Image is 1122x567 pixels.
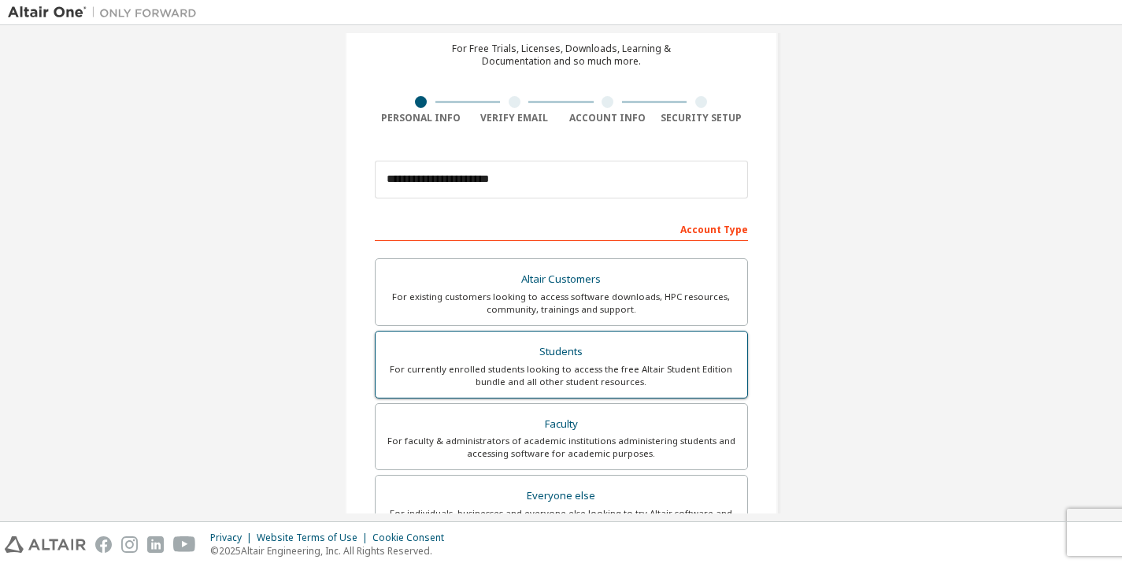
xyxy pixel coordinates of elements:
[468,112,561,124] div: Verify Email
[452,43,671,68] div: For Free Trials, Licenses, Downloads, Learning & Documentation and so much more.
[375,112,468,124] div: Personal Info
[654,112,748,124] div: Security Setup
[147,536,164,553] img: linkedin.svg
[385,485,738,507] div: Everyone else
[8,5,205,20] img: Altair One
[210,532,257,544] div: Privacy
[257,532,372,544] div: Website Terms of Use
[210,544,454,558] p: © 2025 Altair Engineering, Inc. All Rights Reserved.
[385,269,738,291] div: Altair Customers
[173,536,196,553] img: youtube.svg
[121,536,138,553] img: instagram.svg
[561,112,655,124] div: Account Info
[95,536,112,553] img: facebook.svg
[385,413,738,435] div: Faculty
[375,216,748,241] div: Account Type
[385,341,738,363] div: Students
[385,507,738,532] div: For individuals, businesses and everyone else looking to try Altair software and explore our prod...
[372,532,454,544] div: Cookie Consent
[385,435,738,460] div: For faculty & administrators of academic institutions administering students and accessing softwa...
[5,536,86,553] img: altair_logo.svg
[434,14,688,33] div: Create an Altair One Account
[385,291,738,316] div: For existing customers looking to access software downloads, HPC resources, community, trainings ...
[385,363,738,388] div: For currently enrolled students looking to access the free Altair Student Edition bundle and all ...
